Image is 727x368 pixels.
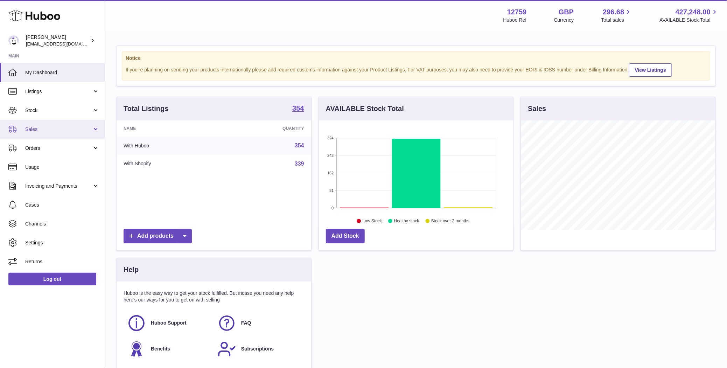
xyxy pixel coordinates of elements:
[25,107,92,114] span: Stock
[117,155,222,173] td: With Shopify
[507,7,527,17] strong: 12759
[503,17,527,23] div: Huboo Ref
[151,346,170,352] span: Benefits
[8,35,19,46] img: sofiapanwar@unndr.com
[327,136,334,140] text: 324
[603,7,624,17] span: 296.68
[329,188,334,193] text: 81
[124,265,139,275] h3: Help
[326,104,404,113] h3: AVAILABLE Stock Total
[217,340,301,359] a: Subscriptions
[554,17,574,23] div: Currency
[124,104,169,113] h3: Total Listings
[25,239,99,246] span: Settings
[25,69,99,76] span: My Dashboard
[241,346,274,352] span: Subscriptions
[117,120,222,137] th: Name
[127,314,210,333] a: Huboo Support
[25,126,92,133] span: Sales
[363,219,382,224] text: Low Stock
[659,7,719,23] a: 427,248.00 AVAILABLE Stock Total
[26,41,103,47] span: [EMAIL_ADDRESS][DOMAIN_NAME]
[25,164,99,171] span: Usage
[659,17,719,23] span: AVAILABLE Stock Total
[528,104,546,113] h3: Sales
[25,202,99,208] span: Cases
[629,63,672,77] a: View Listings
[217,314,301,333] a: FAQ
[126,55,706,62] strong: Notice
[25,183,92,189] span: Invoicing and Payments
[331,206,334,210] text: 0
[295,161,304,167] a: 339
[292,105,304,113] a: 354
[25,221,99,227] span: Channels
[559,7,574,17] strong: GBP
[394,219,419,224] text: Healthy stock
[292,105,304,112] strong: 354
[25,88,92,95] span: Listings
[327,171,334,175] text: 162
[601,7,632,23] a: 296.68 Total sales
[601,17,632,23] span: Total sales
[26,34,89,47] div: [PERSON_NAME]
[127,340,210,359] a: Benefits
[25,258,99,265] span: Returns
[117,137,222,155] td: With Huboo
[126,62,706,77] div: If you're planning on sending your products internationally please add required customs informati...
[124,290,304,303] p: Huboo is the easy way to get your stock fulfilled. But incase you need any help here's our ways f...
[222,120,311,137] th: Quantity
[327,153,334,158] text: 243
[124,229,192,243] a: Add products
[676,7,711,17] span: 427,248.00
[431,219,469,224] text: Stock over 2 months
[151,320,187,326] span: Huboo Support
[326,229,365,243] a: Add Stock
[8,273,96,285] a: Log out
[25,145,92,152] span: Orders
[241,320,251,326] span: FAQ
[295,143,304,148] a: 354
